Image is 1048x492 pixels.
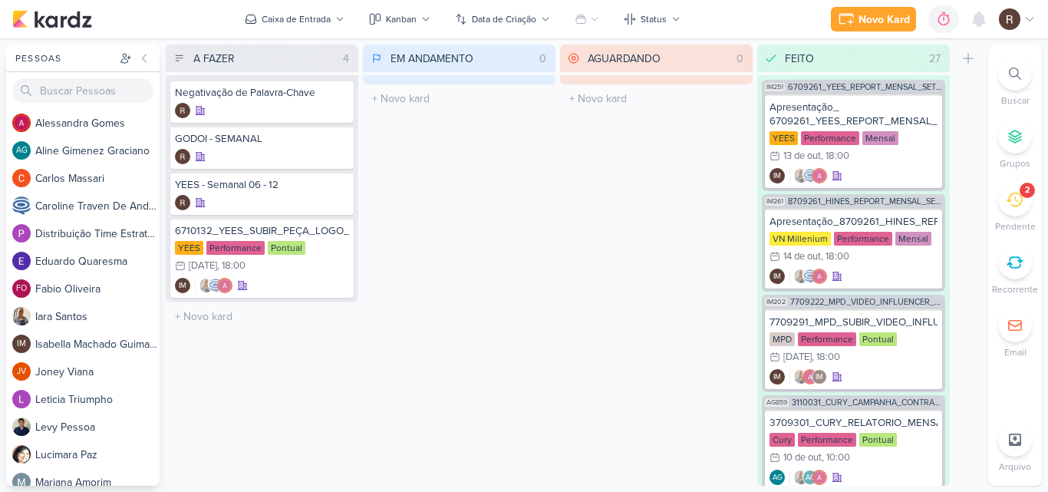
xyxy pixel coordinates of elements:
[1025,184,1030,196] div: 2
[789,168,827,183] div: Colaboradores: Iara Santos, Caroline Traven De Andrade, Alessandra Gomes
[268,241,305,255] div: Pontual
[770,232,831,246] div: VN Millenium
[175,103,190,118] div: Criador(a): Rafael Dornelles
[366,88,552,110] input: + Novo kard
[999,460,1031,474] p: Arquivo
[802,369,818,385] img: Alessandra Gomes
[175,149,190,164] div: Criador(a): Rafael Dornelles
[806,474,816,482] p: AG
[175,132,349,146] div: GODOI - SEMANAL
[12,78,153,103] input: Buscar Pessoas
[793,369,809,385] img: Iara Santos
[217,261,246,271] div: , 18:00
[12,196,31,215] img: Caroline Traven De Andrade
[770,101,938,128] div: Apresentação_ 6709261_YEES_REPORT_MENSAL_SETEMBRO
[175,178,349,192] div: YEES - Semanal 06 - 12
[770,168,785,183] div: Criador(a): Isabella Machado Guimarães
[793,269,809,284] img: Iara Santos
[12,10,92,28] img: kardz.app
[35,281,160,297] div: F a b i o O l i v e i r a
[175,86,349,100] div: Negativação de Palavra-Chave
[995,220,1036,233] p: Pendente
[770,332,795,346] div: MPD
[822,453,850,463] div: , 10:00
[175,103,190,118] img: Rafael Dornelles
[1001,94,1030,107] p: Buscar
[35,419,160,435] div: L e v y P e s s o a
[175,241,203,255] div: YEES
[533,51,552,67] div: 0
[812,470,827,485] img: Alessandra Gomes
[35,474,160,490] div: M a r i a n a A m o r i m
[175,224,349,238] div: 6710132_YEES_SUBIR_PEÇA_LOGO_NOVA
[12,473,31,491] img: Mariana Amorim
[35,364,160,380] div: J o n e y V i a n a
[35,447,160,463] div: L u c i m a r a P a z
[16,147,28,155] p: AG
[217,278,232,293] img: Alessandra Gomes
[12,224,31,243] img: Distribuição Time Estratégico
[17,340,26,348] p: IM
[35,115,160,131] div: A l e s s a n d r a G o m e s
[35,170,160,187] div: C a r l o s M a s s a r i
[17,368,26,376] p: JV
[770,168,785,183] div: Isabella Machado Guimarães
[765,83,785,91] span: IM251
[821,252,849,262] div: , 18:00
[1004,345,1027,359] p: Email
[783,252,821,262] div: 14 de out
[35,253,160,269] div: E d u a r d o Q u a r e s m a
[35,309,160,325] div: I a r a S a n t o s
[199,278,214,293] img: Iara Santos
[35,391,160,408] div: L e t i c i a T r i u m p h o
[189,261,217,271] div: [DATE]
[770,269,785,284] div: Criador(a): Isabella Machado Guimarães
[999,8,1020,30] img: Rafael Dornelles
[988,57,1042,107] li: Ctrl + F
[770,470,785,485] div: Criador(a): Aline Gimenez Graciano
[730,51,750,67] div: 0
[770,369,785,385] div: Isabella Machado Guimarães
[821,151,849,161] div: , 18:00
[895,232,931,246] div: Mensal
[770,433,795,447] div: Cury
[175,278,190,293] div: Isabella Machado Guimarães
[802,269,818,284] img: Caroline Traven De Andrade
[169,305,355,328] input: + Novo kard
[816,374,823,381] p: IM
[790,298,942,306] span: 7709222_MPD_VIDEO_INFLUENCER_DECORADO
[770,470,785,485] div: Aline Gimenez Graciano
[35,336,160,352] div: I s a b e l l a M a c h a d o G u i m a r ã e s
[812,168,827,183] img: Alessandra Gomes
[195,278,232,293] div: Colaboradores: Iara Santos, Caroline Traven De Andrade, Alessandra Gomes
[834,232,892,246] div: Performance
[793,470,809,485] img: Iara Santos
[175,195,190,210] img: Rafael Dornelles
[859,12,910,28] div: Novo Kard
[12,418,31,436] img: Levy Pessoa
[35,198,160,214] div: C a r o l i n e T r a v e n D e A n d r a d e
[798,332,856,346] div: Performance
[12,390,31,408] img: Leticia Triumpho
[812,369,827,385] div: Isabella Machado Guimarães
[563,88,750,110] input: + Novo kard
[862,131,898,145] div: Mensal
[783,151,821,161] div: 13 de out
[770,416,938,430] div: 3709301_CURY_RELATORIO_MENSAL_CAMPANHA_CONTRATAÇÃO_RJ
[859,433,897,447] div: Pontual
[175,195,190,210] div: Criador(a): Rafael Dornelles
[923,51,947,67] div: 27
[35,143,160,159] div: A l i n e G i m e n e z G r a c i a n o
[1000,157,1030,170] p: Grupos
[765,298,787,306] span: IM202
[789,470,827,485] div: Colaboradores: Iara Santos, Aline Gimenez Graciano, Alessandra Gomes
[175,149,190,164] img: Rafael Dornelles
[12,279,31,298] div: Fabio Oliveira
[798,433,856,447] div: Performance
[337,51,355,67] div: 4
[783,453,822,463] div: 10 de out
[770,215,938,229] div: Apresentação_8709261_HINES_REPORT_MENSAL_SETEMBRO
[789,269,827,284] div: Colaboradores: Iara Santos, Caroline Traven De Andrade, Alessandra Gomes
[783,352,812,362] div: [DATE]
[788,83,942,91] span: 6709261_YEES_REPORT_MENSAL_SETEMBRO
